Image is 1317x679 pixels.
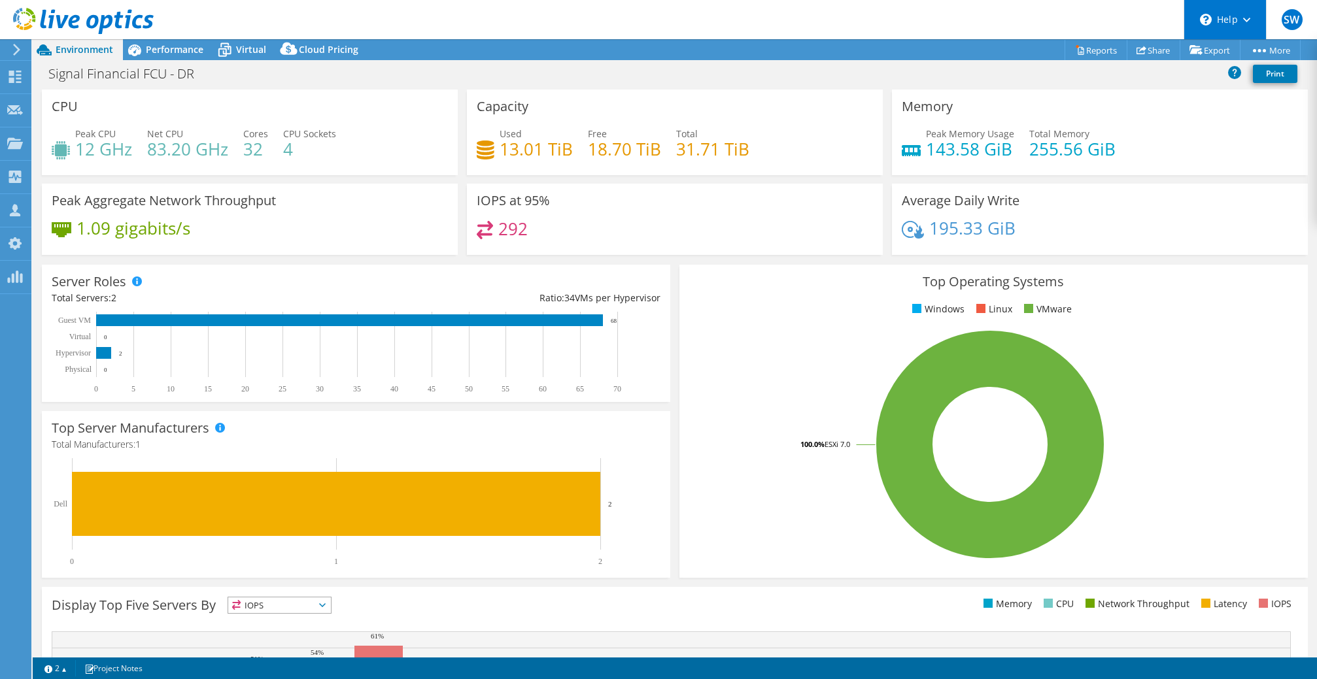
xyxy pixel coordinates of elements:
[52,437,660,452] h4: Total Manufacturers:
[1127,40,1180,60] a: Share
[104,334,107,340] text: 0
[70,557,74,566] text: 0
[902,193,1019,208] h3: Average Daily Write
[1082,597,1189,611] li: Network Throughput
[43,67,214,81] h1: Signal Financial FCU - DR
[58,316,91,325] text: Guest VM
[65,365,92,374] text: Physical
[54,499,67,508] text: Dell
[502,384,509,393] text: 55
[243,142,268,156] h4: 32
[1198,597,1247,611] li: Latency
[52,421,209,435] h3: Top Server Manufacturers
[588,127,607,140] span: Free
[299,43,358,56] span: Cloud Pricing
[500,127,522,140] span: Used
[1040,597,1074,611] li: CPU
[539,384,547,393] text: 60
[52,291,356,305] div: Total Servers:
[1282,9,1303,30] span: SW
[146,43,203,56] span: Performance
[1029,127,1089,140] span: Total Memory
[311,648,324,656] text: 54%
[111,291,116,304] span: 2
[131,384,135,393] text: 5
[902,99,953,114] h3: Memory
[926,142,1014,156] h4: 143.58 GiB
[613,384,621,393] text: 70
[926,127,1014,140] span: Peak Memory Usage
[94,384,98,393] text: 0
[147,127,183,140] span: Net CPU
[236,43,266,56] span: Virtual
[576,384,584,393] text: 65
[1029,142,1116,156] h4: 255.56 GiB
[498,222,528,236] h4: 292
[52,99,78,114] h3: CPU
[390,384,398,393] text: 40
[929,221,1016,235] h4: 195.33 GiB
[564,291,575,304] span: 34
[1256,597,1291,611] li: IOPS
[1240,40,1301,60] a: More
[825,439,850,449] tspan: ESXi 7.0
[1180,40,1240,60] a: Export
[283,127,336,140] span: CPU Sockets
[250,655,264,663] text: 51%
[588,142,661,156] h4: 18.70 TiB
[77,221,190,235] h4: 1.09 gigabits/s
[689,274,1298,289] h3: Top Operating Systems
[676,127,698,140] span: Total
[75,142,132,156] h4: 12 GHz
[356,291,660,305] div: Ratio: VMs per Hypervisor
[243,127,268,140] span: Cores
[428,384,436,393] text: 45
[52,193,276,208] h3: Peak Aggregate Network Throughput
[477,99,528,114] h3: Capacity
[119,350,122,357] text: 2
[135,438,141,450] span: 1
[56,348,91,357] text: Hypervisor
[69,332,92,341] text: Virtual
[75,660,152,676] a: Project Notes
[973,302,1012,316] li: Linux
[56,43,113,56] span: Environment
[371,632,384,640] text: 61%
[316,384,324,393] text: 30
[465,384,473,393] text: 50
[204,384,212,393] text: 15
[477,193,550,208] h3: IOPS at 95%
[980,597,1032,611] li: Memory
[500,142,573,156] h4: 13.01 TiB
[334,557,338,566] text: 1
[598,557,602,566] text: 2
[611,318,617,324] text: 68
[228,597,331,613] span: IOPS
[75,127,116,140] span: Peak CPU
[353,384,361,393] text: 35
[283,142,336,156] h4: 4
[241,384,249,393] text: 20
[1200,14,1212,25] svg: \n
[35,660,76,676] a: 2
[167,384,175,393] text: 10
[147,142,228,156] h4: 83.20 GHz
[104,367,107,373] text: 0
[1253,65,1297,83] a: Print
[52,274,126,289] h3: Server Roles
[608,500,612,508] text: 2
[1021,302,1072,316] li: VMware
[909,302,965,316] li: Windows
[800,439,825,449] tspan: 100.0%
[1065,40,1127,60] a: Reports
[279,384,286,393] text: 25
[676,142,749,156] h4: 31.71 TiB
